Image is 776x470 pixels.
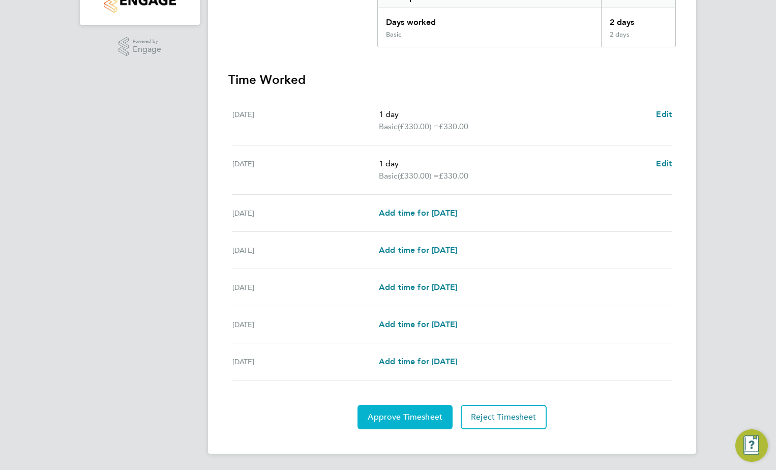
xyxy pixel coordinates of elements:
span: Add time for [DATE] [379,208,457,218]
p: 1 day [379,158,648,170]
span: Reject Timesheet [471,412,536,422]
div: [DATE] [232,207,379,219]
div: [DATE] [232,108,379,133]
span: £330.00 [439,171,468,181]
div: [DATE] [232,244,379,256]
a: Add time for [DATE] [379,207,457,219]
div: [DATE] [232,356,379,368]
span: Basic [379,170,398,182]
div: 2 days [601,8,675,31]
a: Add time for [DATE] [379,244,457,256]
button: Approve Timesheet [357,405,453,429]
a: Add time for [DATE] [379,318,457,331]
span: Approve Timesheet [368,412,442,422]
div: [DATE] [232,318,379,331]
div: Days worked [378,8,601,31]
span: Basic [379,121,398,133]
div: [DATE] [232,281,379,293]
p: 1 day [379,108,648,121]
button: Reject Timesheet [461,405,547,429]
div: Basic [386,31,401,39]
span: Add time for [DATE] [379,245,457,255]
span: Edit [656,159,672,168]
div: [DATE] [232,158,379,182]
a: Edit [656,158,672,170]
span: Engage [133,45,161,54]
span: (£330.00) = [398,122,439,131]
a: Add time for [DATE] [379,281,457,293]
a: Add time for [DATE] [379,356,457,368]
span: (£330.00) = [398,171,439,181]
span: Add time for [DATE] [379,282,457,292]
a: Edit [656,108,672,121]
div: 2 days [601,31,675,47]
h3: Time Worked [228,72,676,88]
span: £330.00 [439,122,468,131]
span: Edit [656,109,672,119]
span: Add time for [DATE] [379,357,457,366]
span: Add time for [DATE] [379,319,457,329]
span: Powered by [133,37,161,46]
button: Engage Resource Center [735,429,768,462]
a: Powered byEngage [118,37,162,56]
